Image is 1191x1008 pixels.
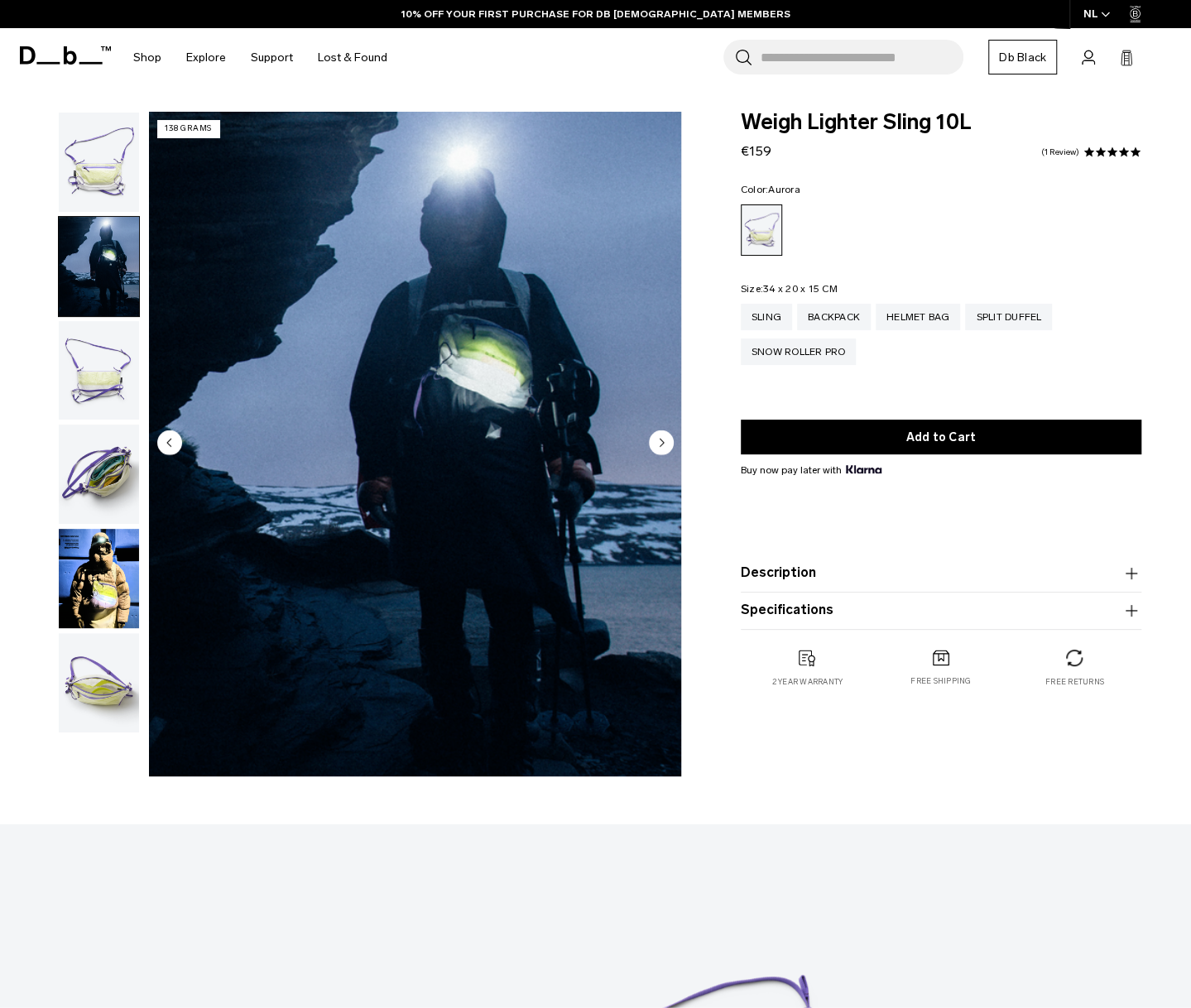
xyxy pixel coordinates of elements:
a: Db Black [988,40,1057,74]
img: Weigh_Lighter_Sling_10L_Lifestyle.png [59,217,139,316]
legend: Size: [741,284,838,294]
button: Description [741,564,1141,583]
p: Free shipping [910,675,971,687]
img: Weigh_Lighter_Sling_10L_3.png [59,425,139,524]
p: 2 year warranty [771,676,843,688]
span: 34 x 20 x 15 CM [763,283,838,295]
button: Weigh_Lighter_Sling_10L_4.png [58,632,140,733]
button: Next slide [649,430,674,458]
span: Aurora [768,184,800,195]
button: Specifications [741,601,1141,621]
button: Weigh_Lighter_Sling_10L_Lifestyle.png [58,216,140,317]
img: Weigh_Lighter_Sling_10L_Lifestyle.png [149,112,681,776]
a: Helmet Bag [876,304,961,330]
a: Snow Roller Pro [741,338,857,365]
img: Weigh_Lighter_Sling_10L_1.png [59,113,139,212]
legend: Color: [741,185,800,194]
button: Weigh Lighter Sling 10L Aurora [58,528,140,629]
img: Weigh_Lighter_Sling_10L_2.png [59,321,139,420]
span: €159 [741,143,771,159]
a: Sling [741,304,792,330]
nav: Main Navigation [121,28,400,87]
a: Aurora [741,204,782,256]
a: Explore [186,28,226,87]
button: Weigh_Lighter_Sling_10L_2.png [58,320,140,421]
a: Support [251,28,293,87]
button: Previous slide [157,430,182,458]
img: {"height" => 20, "alt" => "Klarna"} [846,465,881,473]
a: 10% OFF YOUR FIRST PURCHASE FOR DB [DEMOGRAPHIC_DATA] MEMBERS [401,7,790,22]
a: Split Duffel [965,304,1052,330]
a: 1 reviews [1041,148,1079,156]
a: Backpack [797,304,871,330]
span: Buy now pay later with [741,463,881,478]
p: Free returns [1045,676,1104,688]
a: Lost & Found [318,28,387,87]
li: 2 / 6 [149,112,681,776]
img: Weigh_Lighter_Sling_10L_4.png [59,633,139,732]
button: Weigh_Lighter_Sling_10L_3.png [58,424,140,525]
button: Weigh_Lighter_Sling_10L_1.png [58,112,140,213]
p: 138 grams [157,120,219,137]
a: Shop [133,28,161,87]
span: Weigh Lighter Sling 10L [741,112,1141,133]
button: Add to Cart [741,420,1141,454]
img: Weigh Lighter Sling 10L Aurora [59,529,139,628]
